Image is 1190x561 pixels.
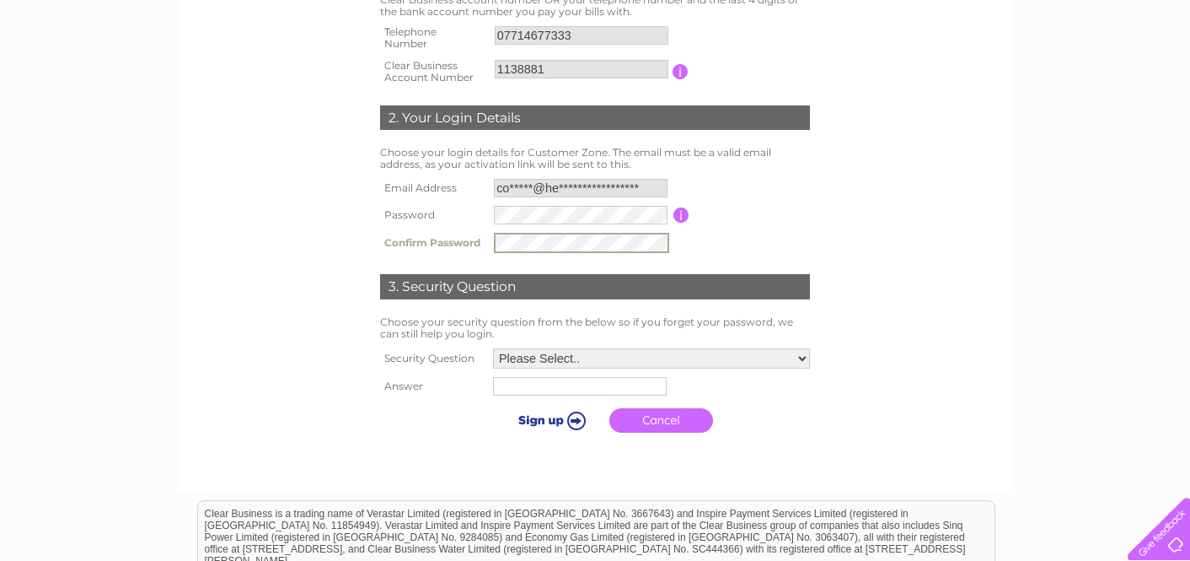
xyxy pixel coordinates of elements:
[380,105,810,131] div: 2. Your Login Details
[376,373,489,400] th: Answer
[497,408,601,432] input: Submit
[198,9,994,82] div: Clear Business is a trading name of Verastar Limited (registered in [GEOGRAPHIC_DATA] No. 3667643...
[1043,72,1094,84] a: Telecoms
[376,312,814,344] td: Choose your security question from the below so if you forget your password, we can still help yo...
[1104,72,1128,84] a: Blog
[996,72,1033,84] a: Energy
[673,208,689,223] input: Information
[954,72,986,84] a: Water
[376,175,490,202] th: Email Address
[376,143,814,175] td: Choose your login details for Customer Zone. The email must be a valid email address, as your act...
[1139,72,1180,84] a: Contact
[673,64,689,79] input: Information
[376,55,490,89] th: Clear Business Account Number
[609,408,713,433] a: Cancel
[376,344,489,373] th: Security Question
[376,21,490,55] th: Telephone Number
[380,274,810,299] div: 3. Security Question
[872,8,989,30] a: 0333 014 3131
[41,44,127,95] img: logo.png
[376,202,490,229] th: Password
[376,229,490,257] th: Confirm Password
